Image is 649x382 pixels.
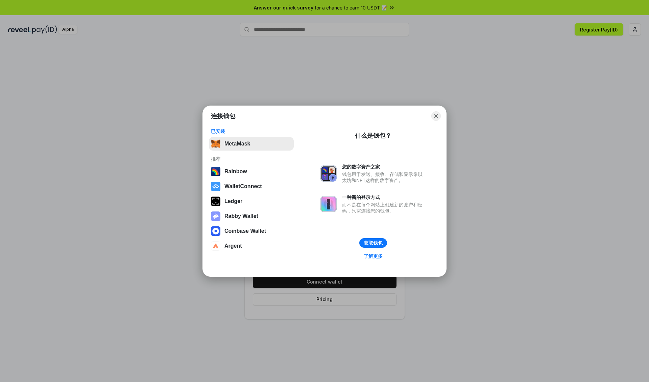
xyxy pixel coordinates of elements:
[209,209,294,223] button: Rabby Wallet
[211,182,220,191] img: svg+xml,%3Csvg%20width%3D%2228%22%20height%3D%2228%22%20viewBox%3D%220%200%2028%2028%22%20fill%3D...
[355,132,391,140] div: 什么是钱包？
[211,112,235,120] h1: 连接钱包
[359,238,387,248] button: 获取钱包
[211,197,220,206] img: svg+xml,%3Csvg%20xmlns%3D%22http%3A%2F%2Fwww.w3.org%2F2000%2Fsvg%22%20width%3D%2228%22%20height%3...
[209,165,294,178] button: Rainbow
[342,171,426,183] div: 钱包用于发送、接收、存储和显示像以太坊和NFT这样的数字资产。
[224,168,247,175] div: Rainbow
[211,156,292,162] div: 推荐
[224,243,242,249] div: Argent
[342,194,426,200] div: 一种新的登录方式
[211,241,220,251] img: svg+xml,%3Csvg%20width%3D%2228%22%20height%3D%2228%22%20viewBox%3D%220%200%2028%2028%22%20fill%3D...
[224,141,250,147] div: MetaMask
[224,198,242,204] div: Ledger
[364,253,383,259] div: 了解更多
[360,252,387,261] a: 了解更多
[342,202,426,214] div: 而不是在每个网站上创建新的账户和密码，只需连接您的钱包。
[320,196,337,212] img: svg+xml,%3Csvg%20xmlns%3D%22http%3A%2F%2Fwww.w3.org%2F2000%2Fsvg%22%20fill%3D%22none%22%20viewBox...
[211,211,220,221] img: svg+xml,%3Csvg%20xmlns%3D%22http%3A%2F%2Fwww.w3.org%2F2000%2Fsvg%22%20fill%3D%22none%22%20viewBox...
[209,195,294,208] button: Ledger
[211,167,220,176] img: svg+xml,%3Csvg%20width%3D%22120%22%20height%3D%22120%22%20viewBox%3D%220%200%20120%20120%22%20fil...
[224,213,258,219] div: Rabby Wallet
[320,165,337,182] img: svg+xml,%3Csvg%20xmlns%3D%22http%3A%2F%2Fwww.w3.org%2F2000%2Fsvg%22%20fill%3D%22none%22%20viewBox...
[209,180,294,193] button: WalletConnect
[211,128,292,134] div: 已安装
[431,111,441,121] button: Close
[209,137,294,151] button: MetaMask
[211,139,220,149] img: svg+xml,%3Csvg%20fill%3D%22none%22%20height%3D%2233%22%20viewBox%3D%220%200%2035%2033%22%20width%...
[209,224,294,238] button: Coinbase Wallet
[211,226,220,236] img: svg+xml,%3Csvg%20width%3D%2228%22%20height%3D%2228%22%20viewBox%3D%220%200%2028%2028%22%20fill%3D...
[224,228,266,234] div: Coinbase Wallet
[342,164,426,170] div: 您的数字资产之家
[224,183,262,189] div: WalletConnect
[364,240,383,246] div: 获取钱包
[209,239,294,253] button: Argent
